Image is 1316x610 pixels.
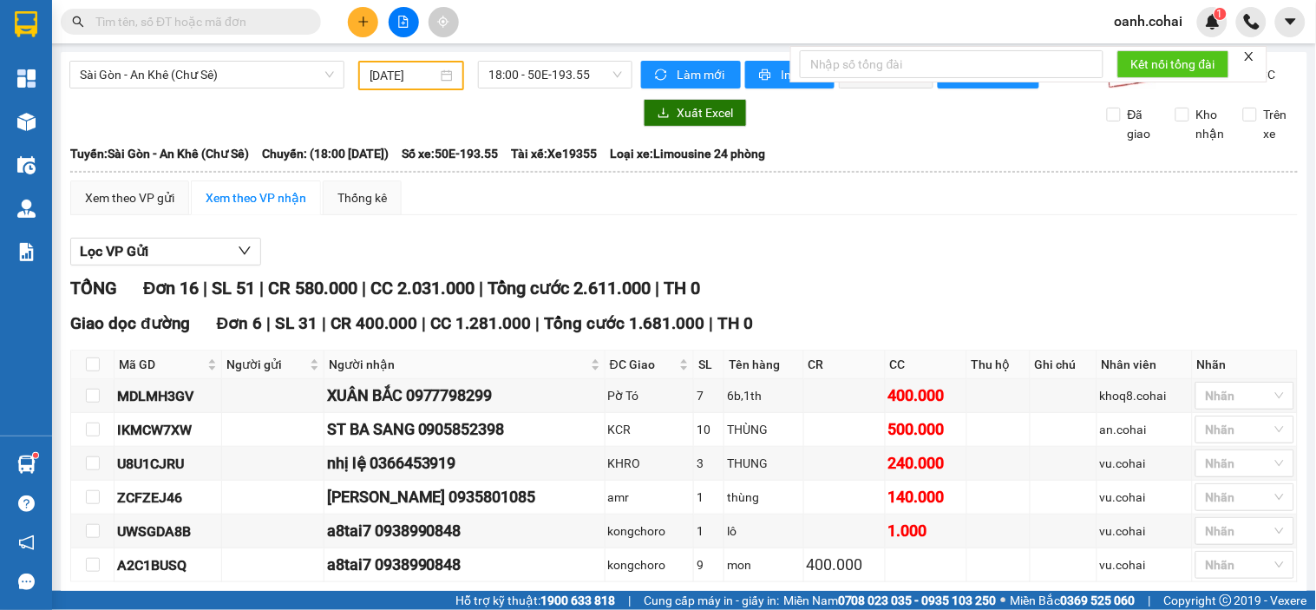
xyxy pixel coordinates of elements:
img: solution-icon [17,243,36,261]
td: UWSGDA8B [115,515,222,548]
div: ZCFZEJ46 [117,487,219,508]
div: vu.cohai [1100,488,1189,507]
div: 7 [697,386,721,405]
span: TH 0 [664,278,700,298]
span: Số xe: 50E-193.55 [402,144,498,163]
th: CR [804,351,886,379]
span: SL 51 [212,278,255,298]
span: Sài Gòn - An Khê (Chư Sê) [80,62,334,88]
div: 3 [697,454,721,473]
div: UWSGDA8B [117,521,219,542]
span: Chuyến: (18:00 [DATE]) [262,144,389,163]
b: Cô Hai [44,12,116,38]
span: Cung cấp máy in - giấy in: [644,591,779,610]
div: khoq8.cohai [1100,386,1189,405]
img: warehouse-icon [17,200,36,218]
div: U8U1CJRU [117,453,219,475]
span: Làm mới [677,65,727,84]
span: Gửi: [155,66,188,87]
span: Người gửi [226,355,306,374]
span: file-add [397,16,409,28]
span: Kết nối tổng đài [1131,55,1215,74]
span: [DATE] 14:28 [155,47,219,60]
span: | [1149,591,1151,610]
div: Nhãn [1197,355,1293,374]
div: 140.000 [888,485,964,509]
div: mon [727,555,800,574]
span: CR 400.000 [331,313,417,333]
span: down [238,244,252,258]
div: nhị lệ 0366453919 [327,451,602,476]
span: Kho nhận [1189,105,1232,143]
span: search [72,16,84,28]
input: Nhập số tổng đài [800,50,1103,78]
span: | [322,313,326,333]
div: kongchoro [608,521,691,541]
button: plus [348,7,378,37]
div: vu.cohai [1100,521,1189,541]
button: Kết nối tổng đài [1117,50,1229,78]
img: warehouse-icon [17,156,36,174]
span: Đơn 16 [143,278,199,298]
span: Lọc VP Gửi [80,240,148,262]
span: Giao dọc đường [70,313,191,333]
div: 400.000 [888,384,964,408]
span: | [655,278,659,298]
span: | [479,278,483,298]
img: warehouse-icon [17,113,36,131]
span: close [1243,50,1255,62]
span: SL 31 [275,313,318,333]
span: notification [18,535,35,551]
input: 11/09/2025 [370,66,438,85]
span: ĐC Giao [610,355,676,374]
div: 9 [697,555,721,574]
button: downloadXuất Excel [644,99,747,127]
span: AyunPa [155,95,217,115]
span: | [628,591,631,610]
div: lô [727,521,800,541]
div: Pờ Tó [608,386,691,405]
h2: HE2AIIVL [8,54,95,81]
div: Xem theo VP gửi [85,188,174,207]
button: Lọc VP Gửi [70,238,261,266]
span: plus [357,16,370,28]
span: Đã giao [1121,105,1162,143]
div: MDLMH3GV [117,385,219,407]
img: dashboard-icon [17,69,36,88]
span: 1th.1bao [155,120,259,150]
span: oanh.cohai [1101,10,1197,32]
div: A2C1BUSQ [117,554,219,576]
span: | [535,313,540,333]
span: TH 0 [717,313,753,333]
span: | [259,278,264,298]
button: syncLàm mới [641,61,741,89]
span: TỔNG [70,278,117,298]
span: Tổng cước 1.681.000 [544,313,704,333]
span: Miền Bắc [1011,591,1136,610]
div: amr [608,488,691,507]
div: vu.cohai [1100,555,1189,574]
span: caret-down [1283,14,1299,30]
span: CC 2.031.000 [370,278,475,298]
input: Tìm tên, số ĐT hoặc mã đơn [95,12,300,31]
span: | [362,278,366,298]
div: Xem theo VP nhận [206,188,306,207]
div: kongchoro [608,555,691,574]
span: download [658,107,670,121]
th: SL [694,351,724,379]
span: sync [655,69,670,82]
sup: 1 [1215,8,1227,20]
img: warehouse-icon [17,456,36,474]
div: a8tai7 0938990848 [327,553,602,577]
span: Mã GD [119,355,204,374]
span: Tài xế: Xe19355 [511,144,597,163]
span: In phơi [781,65,821,84]
button: printerIn phơi [745,61,835,89]
span: Xuất Excel [677,103,733,122]
span: Người nhận [329,355,587,374]
strong: 0708 023 035 - 0935 103 250 [838,594,997,607]
div: 400.000 [807,553,882,577]
div: THUNG [727,454,800,473]
td: U8U1CJRU [115,447,222,481]
b: Tuyến: Sài Gòn - An Khê (Chư Sê) [70,147,249,161]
